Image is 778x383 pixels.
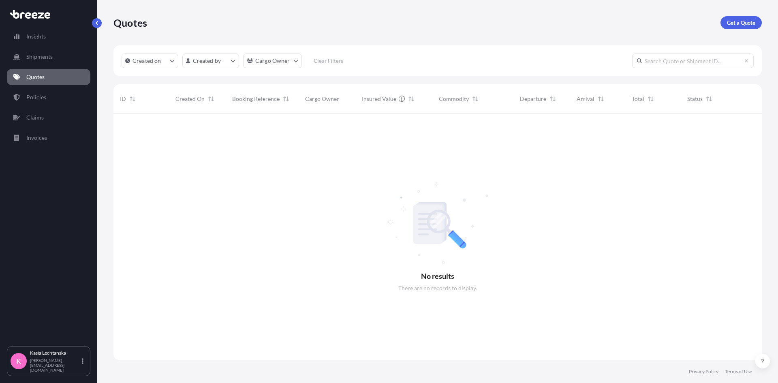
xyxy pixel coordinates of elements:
button: Sort [596,94,606,104]
button: createdBy Filter options [182,53,239,68]
span: Insured Value [362,95,396,103]
button: Sort [206,94,216,104]
a: Policies [7,89,90,105]
button: cargoOwner Filter options [243,53,302,68]
p: Cargo Owner [255,57,290,65]
a: Terms of Use [725,368,752,375]
button: Sort [704,94,714,104]
p: Get a Quote [727,19,755,27]
button: createdOn Filter options [122,53,178,68]
button: Sort [128,94,137,104]
p: Insights [26,32,46,41]
p: Created on [133,57,161,65]
a: Shipments [7,49,90,65]
span: Created On [175,95,205,103]
button: Clear Filters [306,54,351,67]
button: Sort [548,94,558,104]
p: Quotes [113,16,147,29]
input: Search Quote or Shipment ID... [632,53,754,68]
a: Privacy Policy [689,368,718,375]
span: K [16,357,21,365]
p: Quotes [26,73,45,81]
p: Claims [26,113,44,122]
button: Sort [281,94,291,104]
span: Status [687,95,703,103]
p: Kasia Lechtanska [30,350,80,356]
button: Sort [470,94,480,104]
span: Booking Reference [232,95,280,103]
span: Total [632,95,644,103]
a: Claims [7,109,90,126]
span: Cargo Owner [305,95,339,103]
span: ID [120,95,126,103]
a: Insights [7,28,90,45]
span: Departure [520,95,546,103]
a: Invoices [7,130,90,146]
button: Sort [646,94,656,104]
span: Commodity [439,95,469,103]
button: Sort [406,94,416,104]
p: [PERSON_NAME][EMAIL_ADDRESS][DOMAIN_NAME] [30,358,80,372]
p: Policies [26,93,46,101]
p: Shipments [26,53,53,61]
p: Clear Filters [314,57,343,65]
a: Quotes [7,69,90,85]
span: Arrival [577,95,594,103]
p: Created by [193,57,221,65]
a: Get a Quote [720,16,762,29]
p: Invoices [26,134,47,142]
